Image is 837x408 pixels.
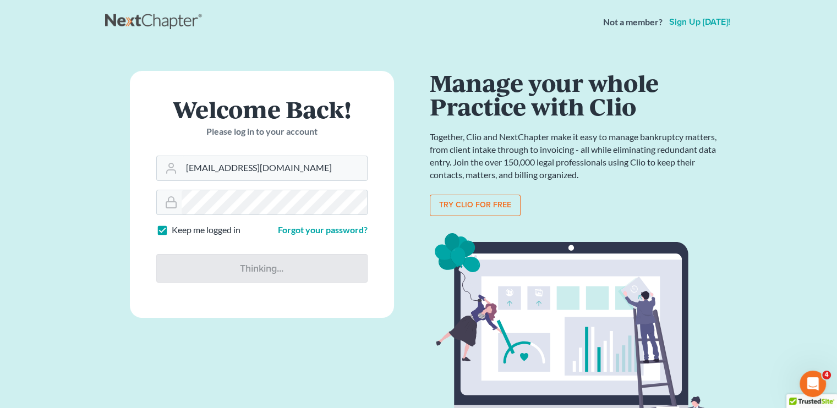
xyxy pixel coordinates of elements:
[278,224,368,235] a: Forgot your password?
[603,16,663,29] strong: Not a member?
[182,156,367,180] input: Email Address
[430,195,521,217] a: Try clio for free
[667,18,732,26] a: Sign up [DATE]!
[156,125,368,138] p: Please log in to your account
[156,97,368,121] h1: Welcome Back!
[430,71,721,118] h1: Manage your whole Practice with Clio
[156,254,368,283] input: Thinking...
[172,224,240,236] label: Keep me logged in
[822,371,831,379] span: 4
[430,131,721,181] p: Together, Clio and NextChapter make it easy to manage bankruptcy matters, from client intake thro...
[800,371,826,397] iframe: Intercom live chat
